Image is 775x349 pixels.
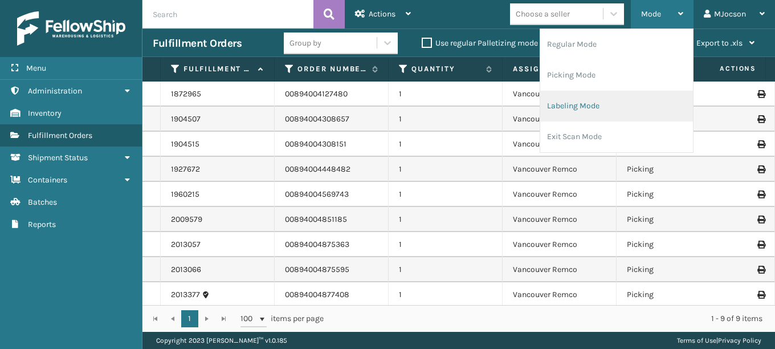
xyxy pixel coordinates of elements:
td: Vancouver Remco [503,207,617,232]
td: Picking [617,257,731,282]
label: Order Number [297,64,366,74]
a: Terms of Use [677,336,716,344]
p: Copyright 2023 [PERSON_NAME]™ v 1.0.185 [156,332,287,349]
label: Quantity [411,64,480,74]
span: Inventory [28,108,62,118]
a: 1 [181,310,198,327]
li: Picking Mode [540,60,693,91]
i: Print Label [757,115,764,123]
label: Fulfillment Order Id [183,64,252,74]
label: Assigned Warehouse [513,64,594,74]
td: 1 [389,207,503,232]
img: logo [17,11,125,46]
td: 1 [389,132,503,157]
div: Group by [289,37,321,49]
td: Vancouver Remco [503,82,617,107]
span: Batches [28,197,57,207]
a: 1904507 [171,113,201,125]
td: 00894004308657 [275,107,389,132]
td: 1 [389,157,503,182]
td: 00894004448482 [275,157,389,182]
a: 2013057 [171,239,201,250]
a: 2013066 [171,264,201,275]
span: Actions [369,9,395,19]
td: 1 [389,232,503,257]
td: Vancouver Remco [503,157,617,182]
div: 1 - 9 of 9 items [340,313,762,324]
a: 1872965 [171,88,201,100]
td: Vancouver Remco [503,132,617,157]
td: Vancouver Remco [503,282,617,307]
td: 1 [389,82,503,107]
td: 1 [389,282,503,307]
li: Regular Mode [540,29,693,60]
li: Labeling Mode [540,91,693,121]
span: Reports [28,220,56,229]
div: | [677,332,761,349]
td: 1 [389,257,503,282]
i: Print Label [757,190,764,198]
td: 1 [389,107,503,132]
a: 1960215 [171,189,199,200]
td: 1 [389,182,503,207]
span: 100 [240,313,258,324]
span: Fulfillment Orders [28,131,92,140]
td: 00894004877408 [275,282,389,307]
td: 00894004569743 [275,182,389,207]
div: Choose a seller [516,8,570,20]
li: Exit Scan Mode [540,121,693,152]
span: Containers [28,175,67,185]
td: 00894004308151 [275,132,389,157]
a: 1927672 [171,164,200,175]
i: Print Label [757,165,764,173]
td: Vancouver Remco [503,107,617,132]
td: Picking [617,282,731,307]
td: Picking [617,207,731,232]
a: 1904515 [171,139,199,150]
span: Administration [28,86,82,96]
td: Vancouver Remco [503,257,617,282]
span: Shipment Status [28,153,88,163]
td: Picking [617,182,731,207]
label: Use regular Palletizing mode [422,38,538,48]
i: Print Label [757,266,764,274]
td: 00894004875595 [275,257,389,282]
td: 00894004851185 [275,207,389,232]
a: 2013377 [171,289,200,301]
td: Picking [617,157,731,182]
td: Picking [617,232,731,257]
span: Mode [641,9,661,19]
span: Menu [26,63,46,73]
a: 2009579 [171,214,202,225]
i: Print Label [757,216,764,224]
h3: Fulfillment Orders [153,36,242,50]
span: Actions [684,59,763,78]
i: Print Label [757,90,764,98]
td: Vancouver Remco [503,232,617,257]
span: items per page [240,310,324,327]
a: Privacy Policy [718,336,761,344]
td: 00894004875363 [275,232,389,257]
td: Vancouver Remco [503,182,617,207]
i: Print Label [757,140,764,148]
i: Print Label [757,291,764,299]
td: 00894004127480 [275,82,389,107]
span: Export to .xls [696,38,743,48]
i: Print Label [757,241,764,249]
